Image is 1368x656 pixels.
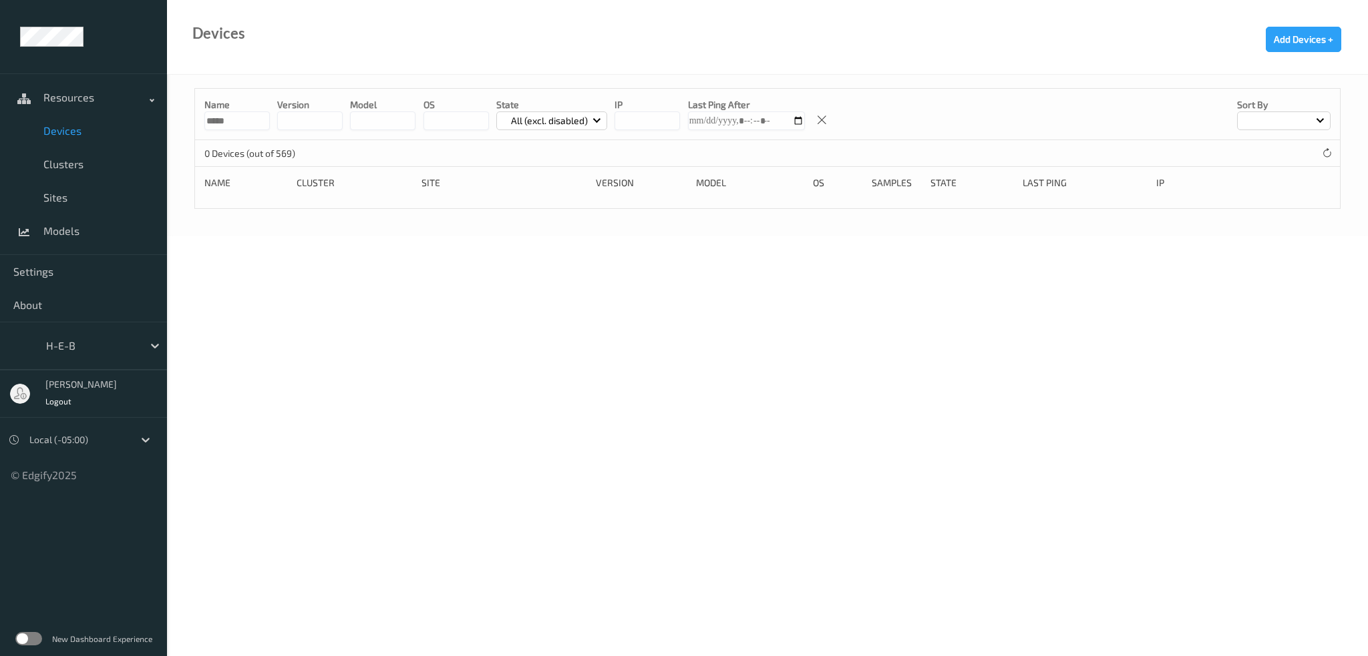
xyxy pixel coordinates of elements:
[813,176,862,190] div: OS
[1023,176,1147,190] div: Last Ping
[688,98,805,111] p: Last Ping After
[423,98,489,111] p: OS
[872,176,921,190] div: Samples
[496,98,608,111] p: State
[1237,98,1331,111] p: Sort by
[421,176,586,190] div: Site
[696,176,804,190] div: Model
[506,114,592,127] p: All (excl. disabled)
[1156,176,1255,190] div: ip
[192,27,245,40] div: Devices
[204,147,305,160] p: 0 Devices (out of 569)
[1266,27,1341,52] button: Add Devices +
[615,98,680,111] p: IP
[350,98,415,111] p: model
[297,176,412,190] div: Cluster
[930,176,1013,190] div: State
[277,98,343,111] p: version
[596,176,687,190] div: version
[204,98,270,111] p: Name
[204,176,287,190] div: Name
